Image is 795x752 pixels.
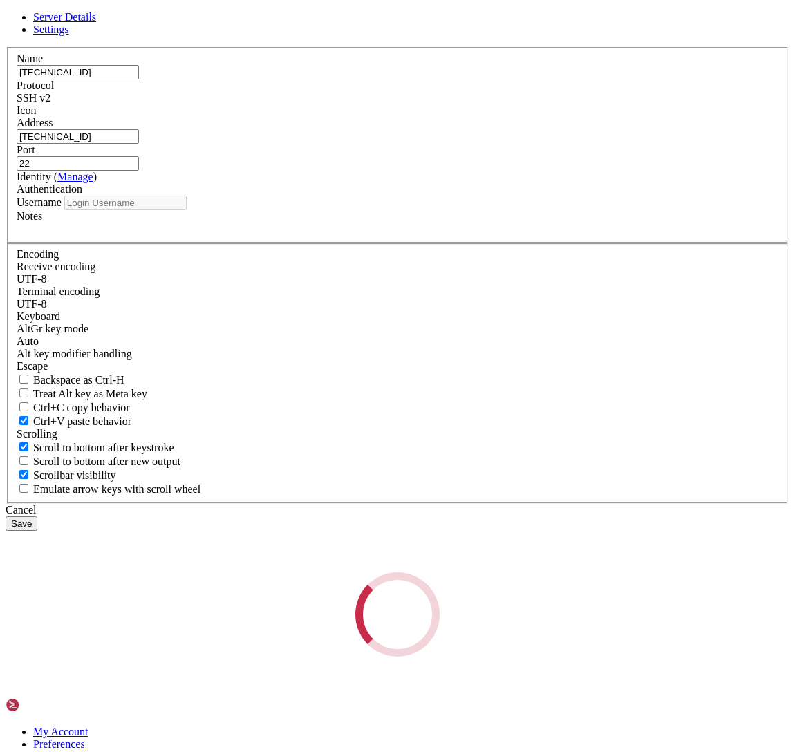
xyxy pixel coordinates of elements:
input: Host Name or IP [17,129,139,144]
label: Notes [17,210,42,222]
label: Scrolling [17,428,57,440]
label: Encoding [17,248,59,260]
span: SSH v2 [17,92,50,104]
div: (0, 2) [6,28,11,40]
input: Backspace as Ctrl-H [19,375,28,384]
span: Emulate arrow keys with scroll wheel [33,483,200,495]
input: Scroll to bottom after new output [19,456,28,465]
a: My Account [33,726,88,737]
span: Ctrl+V paste behavior [33,415,131,427]
a: Preferences [33,738,85,750]
span: Escape [17,360,48,372]
label: Username [17,196,62,208]
input: Treat Alt key as Meta key [19,388,28,397]
span: Scroll to bottom after keystroke [33,442,174,453]
button: Save [6,516,37,531]
input: Port Number [17,156,139,171]
label: When using the alternative screen buffer, and DECCKM (Application Cursor Keys) is active, mouse w... [17,483,200,495]
span: Scroll to bottom after new output [33,455,180,467]
label: The default terminal encoding. ISO-2022 enables character map translations (like graphics maps). ... [17,285,100,297]
label: Set the expected encoding for data received from the host. If the encodings do not match, visual ... [17,323,88,335]
label: Icon [17,104,36,116]
span: Auto [17,335,39,347]
label: If true, the backspace should send BS ('\x08', aka ^H). Otherwise the backspace key should send '... [17,374,124,386]
div: SSH v2 [17,92,778,104]
div: Cancel [6,504,789,516]
label: Whether to scroll to the bottom on any keystroke. [17,442,174,453]
img: Shellngn [6,698,85,712]
label: Controls how the Alt key is handled. Escape: Send an ESC prefix. 8-Bit: Add 128 to the typed char... [17,348,132,359]
label: Identity [17,171,97,182]
a: Settings [33,23,69,35]
span: Backspace as Ctrl-H [33,374,124,386]
label: The vertical scrollbar mode. [17,469,116,481]
label: Port [17,144,35,156]
label: Set the expected encoding for data received from the host. If the encodings do not match, visual ... [17,261,95,272]
span: UTF-8 [17,298,47,310]
span: UTF-8 [17,273,47,285]
input: Server Name [17,65,139,79]
x-row: Server refused our key [6,6,614,17]
div: Escape [17,360,778,373]
input: Ctrl+V paste behavior [19,416,28,425]
span: Scrollbar visibility [33,469,116,481]
input: Scroll to bottom after keystroke [19,442,28,451]
label: Scroll to bottom after new output. [17,455,180,467]
span: ( ) [54,171,97,182]
a: Server Details [33,11,96,23]
input: Emulate arrow keys with scroll wheel [19,484,28,493]
div: UTF-8 [17,273,778,285]
label: Ctrl-C copies if true, send ^C to host if false. Ctrl-Shift-C sends ^C to host if true, copies if... [17,402,130,413]
label: Authentication [17,183,82,195]
label: Address [17,117,53,129]
x-row: FATAL ERROR: No supported authentication methods available (server sent: publickey) [6,17,614,29]
label: Keyboard [17,310,60,322]
input: Ctrl+C copy behavior [19,402,28,411]
label: Name [17,53,43,64]
label: Whether the Alt key acts as a Meta key or as a distinct Alt key. [17,388,147,399]
span: Ctrl+C copy behavior [33,402,130,413]
input: Scrollbar visibility [19,470,28,479]
div: Auto [17,335,778,348]
label: Ctrl+V pastes if true, sends ^V to host if false. Ctrl+Shift+V sends ^V to host if true, pastes i... [17,415,131,427]
input: Login Username [64,196,187,210]
div: UTF-8 [17,298,778,310]
label: Protocol [17,79,54,91]
span: Treat Alt key as Meta key [33,388,147,399]
div: Loading... [345,562,449,666]
a: Manage [57,171,93,182]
